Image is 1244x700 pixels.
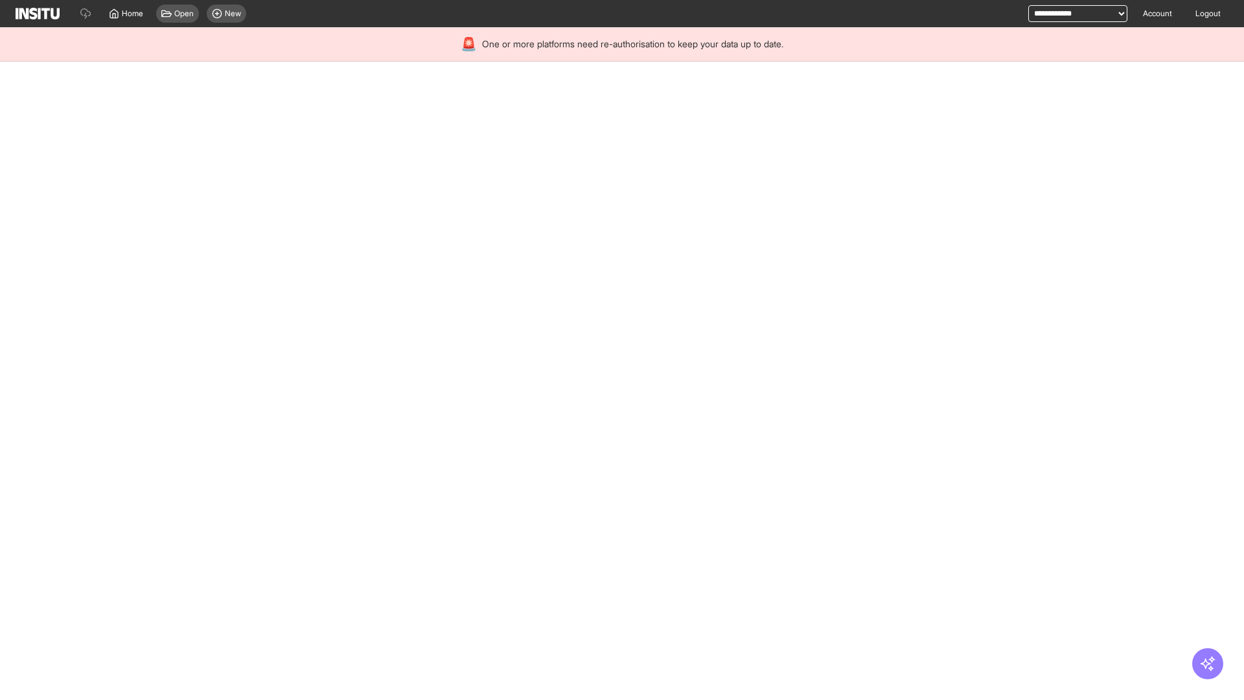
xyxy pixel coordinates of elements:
[16,8,60,19] img: Logo
[122,8,143,19] span: Home
[482,38,783,51] span: One or more platforms need re-authorisation to keep your data up to date.
[174,8,194,19] span: Open
[225,8,241,19] span: New
[461,35,477,53] div: 🚨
